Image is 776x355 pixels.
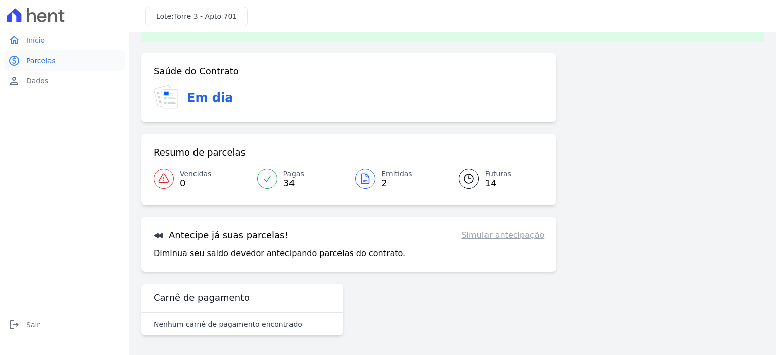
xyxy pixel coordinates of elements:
[485,169,511,179] span: Futuras
[154,229,288,241] h3: Antecipe já suas parcelas!
[447,165,545,193] a: Futuras 14
[4,71,125,91] a: personDados
[154,247,405,260] p: Diminua seu saldo devedor antecipando parcelas do contrato.
[251,165,349,193] a: Pagas 34
[26,320,40,330] span: Sair
[8,55,20,67] i: paid
[26,76,48,86] span: Dados
[156,11,237,22] h3: Lote:
[4,30,125,50] a: homeInício
[461,229,544,241] a: Simular antecipação
[4,50,125,71] a: paidParcelas
[283,169,304,179] span: Pagas
[381,169,412,179] span: Emitidas
[8,75,20,87] i: person
[154,65,239,77] h3: Saúde do Contrato
[283,179,304,187] span: 34
[154,165,251,193] a: Vencidas 0
[180,179,211,187] span: 0
[4,315,125,335] a: logoutSair
[154,146,246,159] h3: Resumo de parcelas
[381,179,412,187] span: 2
[174,12,237,20] span: Torre 3 - Apto 701
[8,319,20,331] i: logout
[349,165,447,193] a: Emitidas 2
[180,169,211,179] span: Vencidas
[26,56,56,66] span: Parcelas
[154,292,250,304] h3: Carnê de pagamento
[26,35,45,45] span: Início
[154,319,302,329] p: Nenhum carnê de pagamento encontrado
[187,89,233,107] h3: Em dia
[485,179,511,187] span: 14
[8,34,20,46] i: home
